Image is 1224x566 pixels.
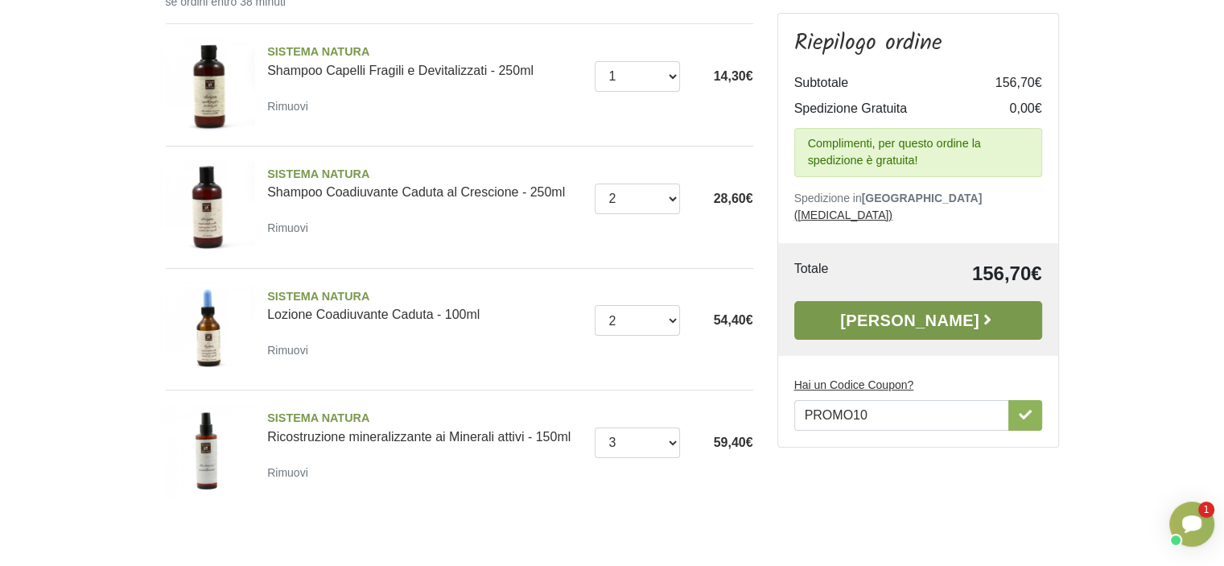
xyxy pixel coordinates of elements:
span: SISTEMA NATURA [267,288,583,306]
small: Rimuovi [267,221,308,234]
a: SISTEMA NATURALozione Coadiuvante Caduta - 100ml [267,288,583,322]
b: [GEOGRAPHIC_DATA] [862,192,983,205]
td: Totale [794,259,876,288]
h3: Riepilogo ordine [794,30,1042,57]
a: Rimuovi [267,217,315,238]
img: Lozione Coadiuvante Caduta - 100ml [160,282,256,378]
p: Spedizione in [794,190,1042,224]
small: Rimuovi [267,100,308,113]
span: 28,60€ [714,192,753,205]
span: 14,30€ [714,69,753,83]
a: Rimuovi [267,462,315,482]
span: 59,40€ [714,436,753,449]
iframe: Smartsupp widget button [1169,502,1214,547]
td: 156,70€ [978,70,1042,96]
a: ([MEDICAL_DATA]) [794,209,892,221]
span: SISTEMA NATURA [267,43,583,61]
td: Subtotale [794,70,978,96]
input: Hai un Codice Coupon? [794,400,1009,431]
td: Spedizione Gratuita [794,96,978,122]
small: Rimuovi [267,344,308,357]
img: Shampoo Coadiuvante Caduta al Crescione - 250ml [160,159,256,255]
small: Rimuovi [267,466,308,479]
a: SISTEMA NATURAShampoo Coadiuvante Caduta al Crescione - 250ml [267,166,583,200]
img: Shampoo Capelli Fragili e Devitalizzati - 250ml [160,37,256,133]
a: [PERSON_NAME] [794,301,1042,340]
td: 156,70€ [876,259,1041,288]
a: Rimuovi [267,96,315,116]
div: Complimenti, per questo ordine la spedizione è gratuita! [794,128,1042,177]
span: 54,40€ [714,313,753,327]
img: Ricostruzione mineralizzante ai Minerali attivi - 150ml [160,403,256,499]
u: Hai un Codice Coupon? [794,378,914,391]
a: SISTEMA NATURAShampoo Capelli Fragili e Devitalizzati - 250ml [267,43,583,77]
td: 0,00€ [978,96,1042,122]
a: Rimuovi [267,340,315,360]
span: SISTEMA NATURA [267,166,583,184]
a: SISTEMA NATURARicostruzione mineralizzante ai Minerali attivi - 150ml [267,410,583,444]
label: Hai un Codice Coupon? [794,377,914,394]
span: SISTEMA NATURA [267,410,583,428]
